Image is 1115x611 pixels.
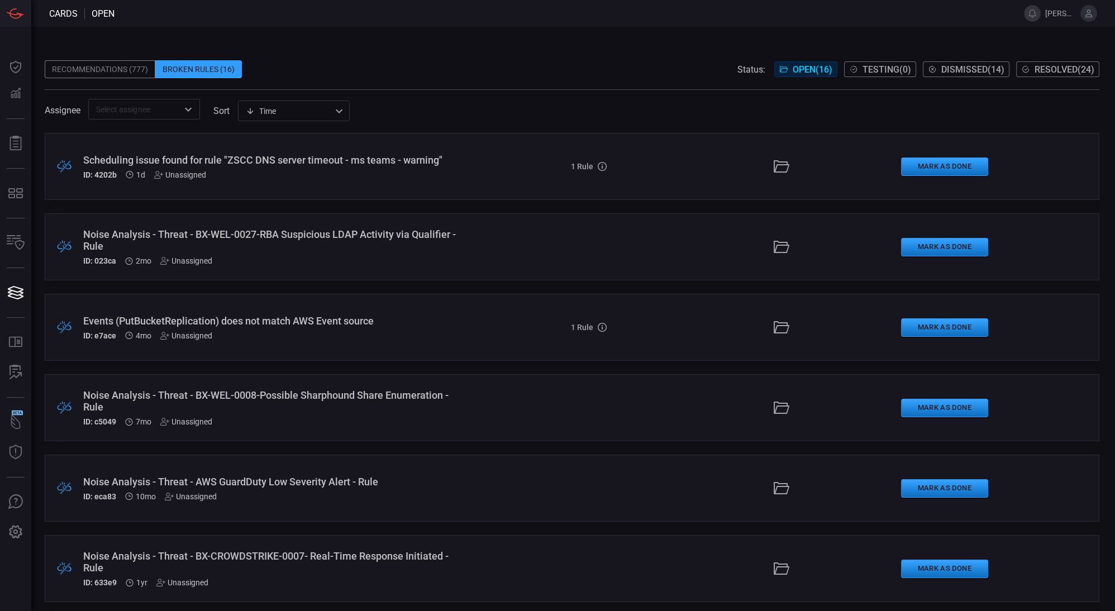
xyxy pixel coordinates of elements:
button: Preferences [2,519,29,546]
span: Aug 10, 2025 7:46 AM [136,170,145,179]
div: Noise Analysis - Threat - BX-CROWDSTRIKE-0007- Real-Time Response Initiated - Rule [83,550,459,574]
div: Events (PutBucketReplication) does not match AWS Event source [83,315,459,327]
span: Status: [737,64,765,75]
button: Wingman [2,409,29,436]
button: Mark as Done [901,479,988,498]
span: Resolved ( 24 ) [1035,64,1094,75]
button: Detections [2,80,29,107]
div: Scheduling issue found for rule "ZSCC DNS server timeout - ms teams - warning" [83,154,459,166]
h5: ID: 633e9 [83,578,117,587]
span: Dismissed ( 14 ) [941,64,1004,75]
button: Threat Intelligence [2,439,29,466]
div: Noise Analysis - Threat - BX-WEL-0008-Possible Sharphound Share Enumeration - Rule [83,389,459,413]
div: Noise Analysis - Threat - BX-WEL-0027-RBA Suspicious LDAP Activity via Qualifier - Rule [83,228,459,252]
span: [PERSON_NAME].[PERSON_NAME] [1045,9,1076,18]
h5: 1 Rule [571,323,593,332]
button: Ask Us A Question [2,489,29,515]
div: Unassigned [165,492,217,501]
div: Unassigned [160,417,212,426]
button: Mark as Done [901,399,988,417]
label: sort [213,106,230,116]
button: Open(16) [774,61,837,77]
span: Open ( 16 ) [793,64,832,75]
button: Rule Catalog [2,329,29,356]
button: Dismissed(14) [923,61,1009,77]
h5: 1 Rule [571,162,593,171]
button: Resolved(24) [1016,61,1099,77]
button: Cards [2,279,29,306]
span: Assignee [45,105,80,116]
div: Broken Rules (16) [155,60,242,78]
button: MITRE - Detection Posture [2,180,29,207]
span: Testing ( 0 ) [863,64,911,75]
h5: ID: c5049 [83,417,116,426]
span: Jul 11, 2024 9:13 AM [136,578,147,587]
div: Noise Analysis - Threat - AWS GuardDuty Low Severity Alert - Rule [83,476,459,488]
h5: ID: eca83 [83,492,116,501]
span: Jan 21, 2025 1:30 PM [136,417,151,426]
button: Mark as Done [901,157,988,176]
button: Dashboard [2,54,29,80]
button: Mark as Done [901,238,988,256]
button: Testing(0) [844,61,916,77]
span: Cards [49,8,78,19]
span: open [92,8,115,19]
div: Recommendations (777) [45,60,155,78]
input: Select assignee [92,102,178,116]
h5: ID: e7ace [83,331,116,340]
h5: ID: 4202b [83,170,117,179]
h5: ID: 023ca [83,256,116,265]
div: Unassigned [156,578,208,587]
span: Jun 04, 2025 1:40 PM [136,256,151,265]
button: Open [180,102,196,117]
button: ALERT ANALYSIS [2,359,29,386]
div: Time [246,106,332,117]
button: Mark as Done [901,560,988,578]
button: Mark as Done [901,318,988,337]
button: Inventory [2,230,29,256]
span: Oct 08, 2024 6:16 AM [136,492,156,501]
div: Unassigned [154,170,206,179]
div: Unassigned [160,331,212,340]
span: Apr 10, 2025 2:32 AM [136,331,151,340]
button: Reports [2,130,29,157]
div: Unassigned [160,256,212,265]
